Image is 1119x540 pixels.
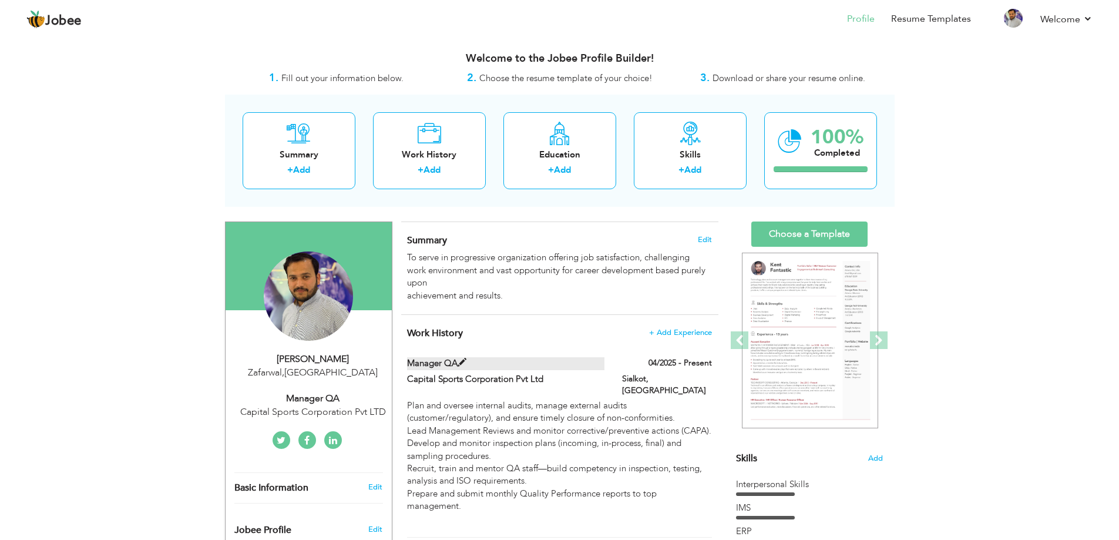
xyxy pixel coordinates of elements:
span: Fill out your information below. [281,72,404,84]
span: Add [868,453,883,464]
span: Work History [407,327,463,340]
div: Completed [811,147,863,159]
a: Add [684,164,701,176]
div: Interpersonal Skills [736,478,883,491]
div: Skills [643,149,737,161]
label: + [678,164,684,176]
span: Choose the resume template of your choice! [479,72,653,84]
a: Resume Templates [891,12,971,26]
img: Usman Ali [264,251,353,341]
strong: 2. [467,71,476,85]
div: ERP [736,525,883,538]
span: + Add Experience [649,328,712,337]
a: Edit [368,482,382,492]
span: Download or share your resume online. [713,72,865,84]
label: Sialkot, [GEOGRAPHIC_DATA] [622,373,712,397]
a: Choose a Template [751,222,868,247]
h4: This helps to show the companies you have worked for. [407,327,711,339]
span: Basic Information [234,483,308,494]
strong: 3. [700,71,710,85]
div: 100% [811,128,863,147]
h3: Welcome to the Jobee Profile Builder! [225,53,895,65]
strong: 1. [269,71,278,85]
a: Add [424,164,441,176]
span: Edit [368,524,382,535]
a: Profile [847,12,875,26]
span: Edit [698,236,712,244]
div: Summary [252,149,346,161]
span: Jobee Profile [234,525,291,536]
h4: Adding a summary is a quick and easy way to highlight your experience and interests. [407,234,711,246]
span: Summary [407,234,447,247]
a: Add [554,164,571,176]
div: To serve in progressive organization offering job satisfaction, challenging work environment and ... [407,251,711,302]
div: Plan and oversee internal audits, manage external audits (customer/regulatory), and ensure timely... [407,400,711,525]
a: Welcome [1040,12,1093,26]
label: + [418,164,424,176]
img: jobee.io [26,10,45,29]
a: Jobee [26,10,82,29]
div: Manager QA [234,392,392,405]
label: Manager QA [407,357,604,370]
a: Add [293,164,310,176]
img: Profile Img [1004,9,1023,28]
span: Jobee [45,15,82,28]
span: Skills [736,452,757,465]
div: [PERSON_NAME] [234,353,392,366]
div: Zafarwal [GEOGRAPHIC_DATA] [234,366,392,380]
label: Capital Sports Corporation Pvt Ltd [407,373,604,385]
div: Education [513,149,607,161]
span: , [282,366,284,379]
label: + [287,164,293,176]
div: IMS [736,502,883,514]
label: + [548,164,554,176]
label: 04/2025 - Present [648,357,712,369]
div: Capital Sports Corporation Pvt LTD [234,405,392,419]
div: Work History [382,149,476,161]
